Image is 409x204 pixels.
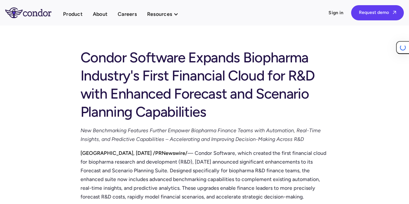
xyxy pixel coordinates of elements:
a: Request demo [351,5,404,20]
span:  [393,10,396,15]
em: New Benchmarking Features Further Empower Biopharma Finance Teams with Automation, Real-Time Insi... [81,127,321,142]
strong: [GEOGRAPHIC_DATA], [DATE] /PRNewswire/ [81,150,188,156]
a: home [5,7,63,18]
a: Product [63,10,82,18]
a: About [93,10,107,18]
div: Resources [147,10,185,18]
a: Careers [118,10,137,18]
div: Resources [147,10,172,18]
div: Condor Software Expands Biopharma Industry's First Financial Cloud for R&D with Enhanced Forecast... [81,46,329,121]
a: Sign in [328,10,343,16]
p: — Condor Software, which created the first financial cloud for biopharma research and development... [81,149,329,201]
